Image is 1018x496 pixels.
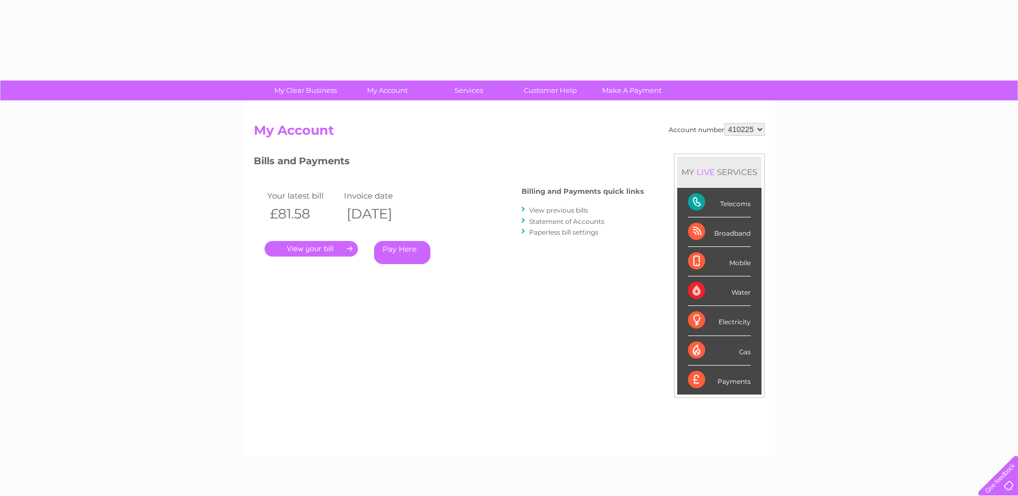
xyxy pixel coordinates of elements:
[588,81,676,100] a: Make A Payment
[688,276,751,306] div: Water
[374,241,430,264] a: Pay Here
[261,81,350,100] a: My Clear Business
[506,81,595,100] a: Customer Help
[254,154,644,172] h3: Bills and Payments
[688,366,751,395] div: Payments
[254,123,765,143] h2: My Account
[265,203,342,225] th: £81.58
[688,188,751,217] div: Telecoms
[343,81,431,100] a: My Account
[529,217,604,225] a: Statement of Accounts
[688,336,751,366] div: Gas
[265,241,358,257] a: .
[677,157,761,187] div: MY SERVICES
[669,123,765,136] div: Account number
[341,188,419,203] td: Invoice date
[341,203,419,225] th: [DATE]
[424,81,513,100] a: Services
[529,228,598,236] a: Paperless bill settings
[265,188,342,203] td: Your latest bill
[529,206,588,214] a: View previous bills
[688,306,751,335] div: Electricity
[694,167,717,177] div: LIVE
[688,217,751,247] div: Broadband
[688,247,751,276] div: Mobile
[522,187,644,195] h4: Billing and Payments quick links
